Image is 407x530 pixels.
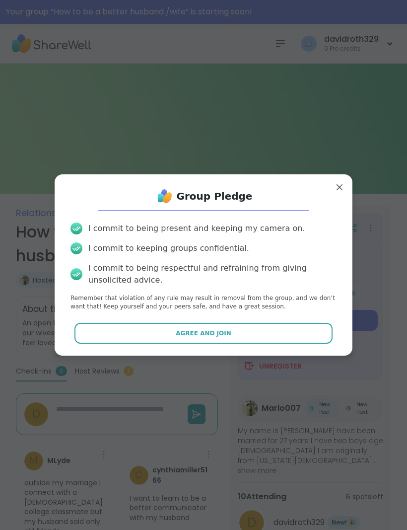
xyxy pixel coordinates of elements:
div: I commit to being present and keeping my camera on. [88,223,305,234]
p: Remember that violation of any rule may result in removal from the group, and we don’t want that!... [70,294,337,311]
button: Agree and Join [74,323,333,344]
div: I commit to keeping groups confidential. [88,242,249,254]
div: I commit to being respectful and refraining from giving unsolicited advice. [88,262,337,286]
span: Agree and Join [176,329,231,338]
h1: Group Pledge [177,189,253,203]
img: ShareWell Logo [155,186,175,206]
